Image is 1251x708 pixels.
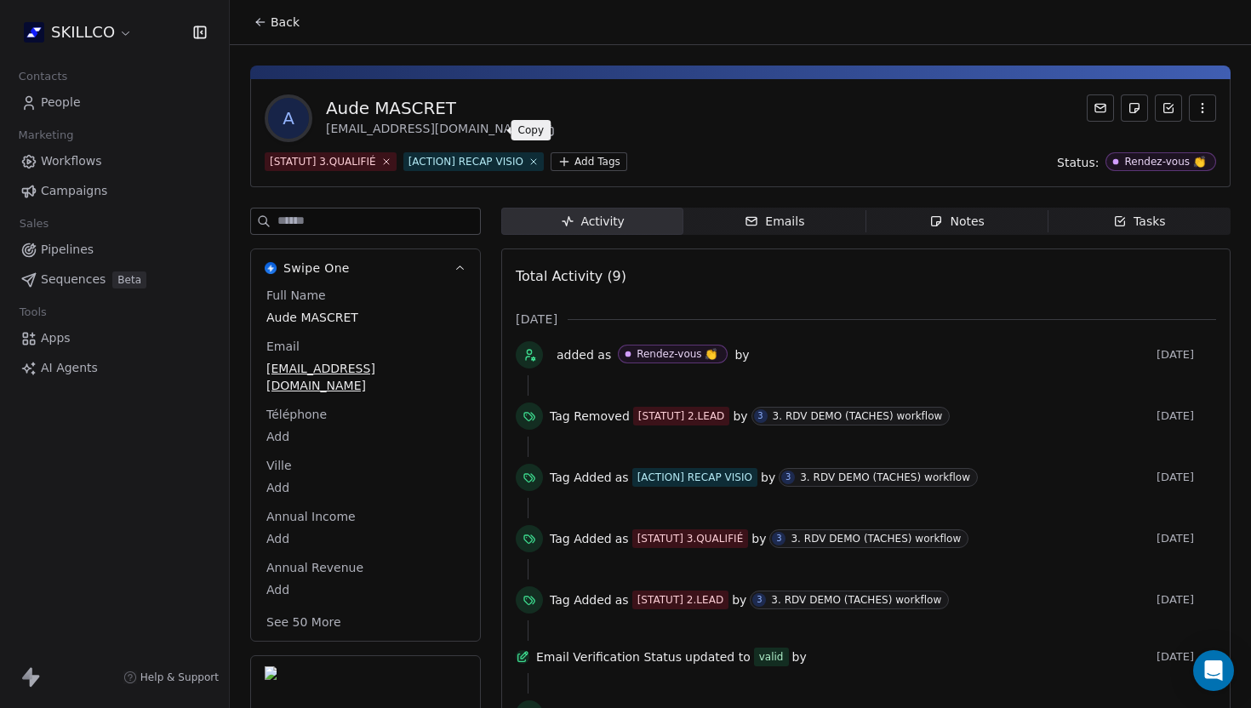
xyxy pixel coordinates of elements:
[41,152,102,170] span: Workflows
[773,410,943,422] div: 3. RDV DEMO (TACHES) workflow
[251,287,480,641] div: Swipe OneSwipe One
[41,329,71,347] span: Apps
[266,581,465,598] span: Add
[11,64,75,89] span: Contacts
[745,213,804,231] div: Emails
[791,533,961,545] div: 3. RDV DEMO (TACHES) workflow
[14,147,215,175] a: Workflows
[283,260,350,277] span: Swipe One
[41,359,98,377] span: AI Agents
[326,120,558,140] div: [EMAIL_ADDRESS][DOMAIN_NAME]
[1124,156,1206,168] div: Rendez-vous 👏
[615,591,629,608] span: as
[757,409,763,423] div: 3
[771,594,941,606] div: 3. RDV DEMO (TACHES) workflow
[268,98,309,139] span: A
[732,591,746,608] span: by
[785,471,791,484] div: 3
[14,324,215,352] a: Apps
[408,154,523,169] div: [ACTION] RECAP VISIO
[637,348,717,360] div: Rendez-vous 👏
[41,182,107,200] span: Campaigns
[637,470,752,485] div: [ACTION] RECAP VISIO
[516,268,626,284] span: Total Activity (9)
[41,94,81,111] span: People
[266,479,465,496] span: Add
[263,287,329,304] span: Full Name
[123,671,219,684] a: Help & Support
[550,408,630,425] span: Tag Removed
[761,469,775,486] span: by
[271,14,300,31] span: Back
[14,88,215,117] a: People
[792,648,807,665] span: by
[24,22,44,43] img: Skillco%20logo%20icon%20(2).png
[12,211,56,237] span: Sales
[41,241,94,259] span: Pipelines
[326,96,558,120] div: Aude MASCRET
[757,593,762,607] div: 3
[263,457,295,474] span: Ville
[1157,409,1216,423] span: [DATE]
[41,271,106,288] span: Sequences
[12,300,54,325] span: Tools
[263,508,359,525] span: Annual Income
[637,531,744,546] div: [STATUT] 3.QUALIFIÉ
[685,648,751,665] span: updated to
[1157,593,1216,607] span: [DATE]
[751,530,766,547] span: by
[1157,471,1216,484] span: [DATE]
[14,177,215,205] a: Campaigns
[14,236,215,264] a: Pipelines
[14,265,215,294] a: SequencesBeta
[638,408,725,424] div: [STATUT] 2.LEAD
[11,123,81,148] span: Marketing
[733,408,747,425] span: by
[550,530,612,547] span: Tag Added
[266,309,465,326] span: Aude MASCRET
[14,354,215,382] a: AI Agents
[759,648,784,665] div: valid
[550,591,612,608] span: Tag Added
[1157,650,1216,664] span: [DATE]
[637,592,724,608] div: [STATUT] 2.LEAD
[20,18,136,47] button: SKILLCO
[1193,650,1234,691] div: Open Intercom Messenger
[112,271,146,288] span: Beta
[243,7,310,37] button: Back
[270,154,376,169] div: [STATUT] 3.QUALIFIÉ
[550,469,612,486] span: Tag Added
[140,671,219,684] span: Help & Support
[266,360,465,394] span: [EMAIL_ADDRESS][DOMAIN_NAME]
[516,311,557,328] span: [DATE]
[256,607,351,637] button: See 50 More
[557,346,611,363] span: added as
[615,469,629,486] span: as
[800,471,970,483] div: 3. RDV DEMO (TACHES) workflow
[518,123,545,137] p: Copy
[1113,213,1166,231] div: Tasks
[265,262,277,274] img: Swipe One
[266,428,465,445] span: Add
[251,249,480,287] button: Swipe OneSwipe One
[263,559,367,576] span: Annual Revenue
[263,338,303,355] span: Email
[615,530,629,547] span: as
[51,21,115,43] span: SKILLCO
[776,532,781,545] div: 3
[266,530,465,547] span: Add
[1157,532,1216,545] span: [DATE]
[1057,154,1099,171] span: Status:
[263,406,330,423] span: Téléphone
[551,152,627,171] button: Add Tags
[929,213,984,231] div: Notes
[1157,348,1216,362] span: [DATE]
[734,346,749,363] span: by
[536,648,682,665] span: Email Verification Status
